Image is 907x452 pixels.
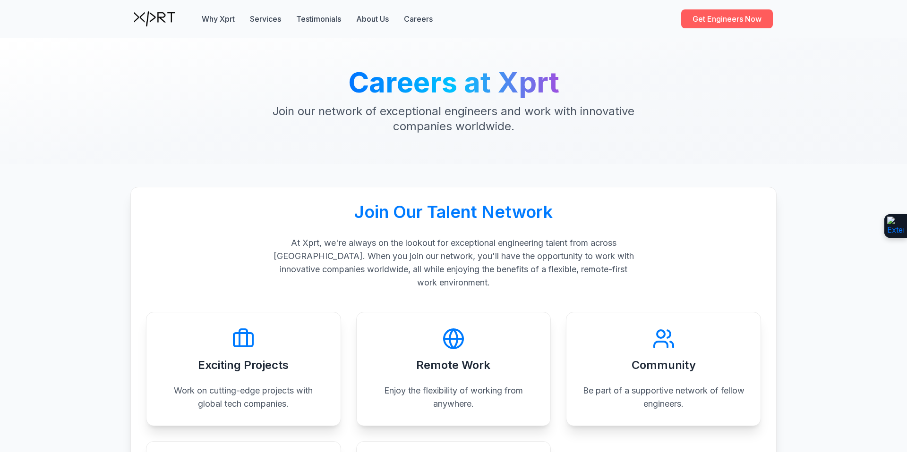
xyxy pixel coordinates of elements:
a: Get Engineers Now [681,9,773,28]
p: Work on cutting-edge projects with global tech companies. [162,384,325,410]
img: Extension Icon [887,217,904,235]
button: Why Xprt [202,13,235,25]
a: Careers [404,13,433,25]
h3: Exciting Projects [198,358,289,373]
button: Services [250,13,281,25]
span: Careers at Xprt [348,65,559,99]
a: About Us [356,13,389,25]
img: Xprt Logo [134,11,175,26]
button: Testimonials [296,13,341,25]
p: At Xprt, we're always on the lookout for exceptional engineering talent from across [GEOGRAPHIC_D... [272,236,635,289]
p: Enjoy the flexibility of working from anywhere. [372,384,536,410]
h2: Join Our Talent Network [146,202,761,221]
h3: Community [632,358,696,373]
p: Join our network of exceptional engineers and work with innovative companies worldwide. [272,104,635,134]
h3: Remote Work [416,358,490,373]
p: Be part of a supportive network of fellow engineers. [582,384,745,410]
